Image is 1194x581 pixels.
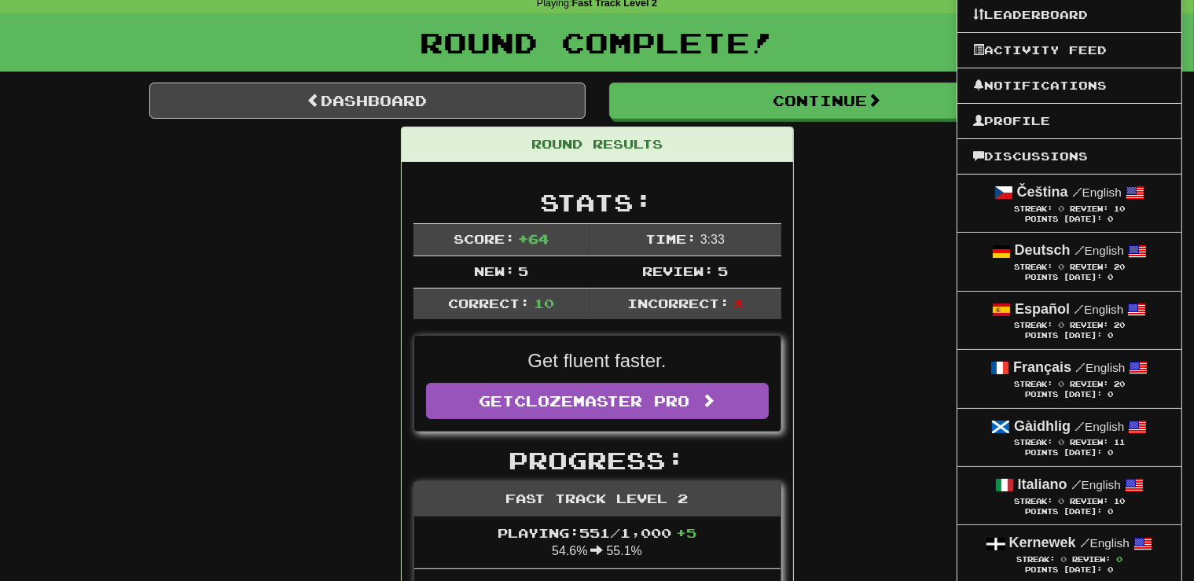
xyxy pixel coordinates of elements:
a: Notifications [957,75,1181,96]
span: Review: [1070,380,1108,388]
span: / [1080,535,1090,550]
small: English [1080,536,1130,550]
a: Dashboard [149,83,586,119]
div: Round Results [402,127,793,162]
div: Points [DATE]: 0 [973,273,1166,283]
span: Review: [1070,204,1108,213]
a: Italiano /English Streak: 0 Review: 10 Points [DATE]: 0 [957,467,1181,524]
span: + 5 [676,525,696,540]
a: Activity Feed [957,40,1181,61]
strong: Deutsch [1015,242,1071,258]
strong: Español [1015,301,1070,317]
h2: Stats: [413,189,781,215]
span: 0 [1058,204,1064,213]
span: 3 [733,296,743,311]
span: Correct: [448,296,530,311]
span: Streak: [1014,380,1053,388]
a: Čeština /English Streak: 0 Review: 10 Points [DATE]: 0 [957,175,1181,232]
strong: Italiano [1018,476,1067,492]
span: Incorrect: [627,296,729,311]
h2: Progress: [413,447,781,473]
small: English [1075,361,1125,374]
span: 11 [1114,438,1125,447]
small: English [1075,420,1124,433]
small: English [1074,303,1123,316]
span: 20 [1114,380,1125,388]
span: Clozemaster Pro [514,392,689,410]
span: Playing: 551 / 1,000 [498,525,696,540]
span: Streak: [1014,204,1053,213]
a: GetClozemaster Pro [426,383,769,419]
div: Points [DATE]: 0 [973,507,1166,517]
span: / [1074,302,1084,316]
p: Get fluent faster. [426,347,769,374]
span: / [1071,477,1082,491]
span: Streak: [1014,497,1053,506]
span: / [1075,360,1086,374]
span: / [1075,243,1085,257]
span: 0 [1060,554,1067,564]
span: + 64 [518,231,549,246]
span: 10 [534,296,554,311]
div: Points [DATE]: 0 [973,331,1166,341]
strong: Kernewek [1009,535,1076,550]
button: Continue [609,83,1045,119]
a: Profile [957,111,1181,131]
span: 5 [718,263,728,278]
span: Streak: [1014,438,1053,447]
strong: Čeština [1017,184,1068,200]
span: 0 [1058,262,1064,271]
span: Time: [645,231,696,246]
a: Deutsch /English Streak: 0 Review: 20 Points [DATE]: 0 [957,233,1181,290]
span: 0 [1058,496,1064,506]
span: 0 [1116,554,1122,564]
span: Review: [642,263,714,278]
span: 10 [1114,204,1125,213]
span: 20 [1114,321,1125,329]
span: Score: [454,231,515,246]
span: 0 [1058,379,1064,388]
small: English [1072,186,1122,199]
span: Review: [1070,263,1108,271]
div: Points [DATE]: 0 [973,565,1166,575]
div: Fast Track Level 2 [414,482,781,517]
span: Review: [1070,438,1108,447]
li: 54.6% 55.1% [414,517,781,570]
span: Streak: [1014,321,1053,329]
span: 10 [1114,497,1125,506]
a: Leaderboard [957,5,1181,25]
a: Discussions [957,146,1181,167]
span: 3 : 33 [700,233,725,246]
a: Français /English Streak: 0 Review: 20 Points [DATE]: 0 [957,350,1181,407]
span: Review: [1070,497,1108,506]
small: English [1071,478,1121,491]
span: 0 [1058,437,1064,447]
span: New: [474,263,515,278]
span: Streak: [1016,555,1055,564]
a: Gàidhlig /English Streak: 0 Review: 11 Points [DATE]: 0 [957,409,1181,466]
span: / [1075,419,1085,433]
a: Español /English Streak: 0 Review: 20 Points [DATE]: 0 [957,292,1181,349]
span: / [1072,185,1082,199]
div: Points [DATE]: 0 [973,390,1166,400]
div: Points [DATE]: 0 [973,448,1166,458]
div: Points [DATE]: 0 [973,215,1166,225]
span: Streak: [1014,263,1053,271]
span: 5 [518,263,528,278]
h1: Round Complete! [6,27,1188,58]
strong: Gàidhlig [1014,418,1071,434]
strong: Français [1013,359,1071,375]
span: 0 [1058,320,1064,329]
span: Review: [1072,555,1111,564]
small: English [1075,244,1124,257]
span: Review: [1070,321,1108,329]
span: 20 [1114,263,1125,271]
